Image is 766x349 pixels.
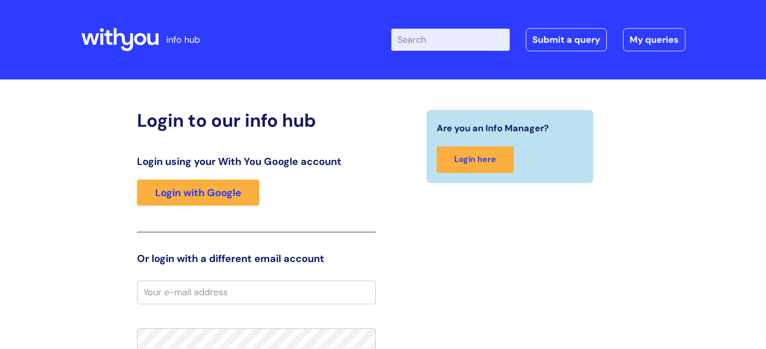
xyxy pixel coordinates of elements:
[437,120,549,136] span: Are you an Info Manager?
[166,32,200,48] p: info hub
[137,252,376,265] h3: Or login with a different email account
[137,110,376,131] h2: Login to our info hub
[437,146,514,173] a: Login here
[137,281,376,304] input: Your e-mail address
[623,28,685,51] a: My queries
[526,28,607,51] a: Submit a query
[137,155,376,167] h3: Login using your With You Google account
[137,180,259,206] a: Login with Google
[391,29,510,51] input: Search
